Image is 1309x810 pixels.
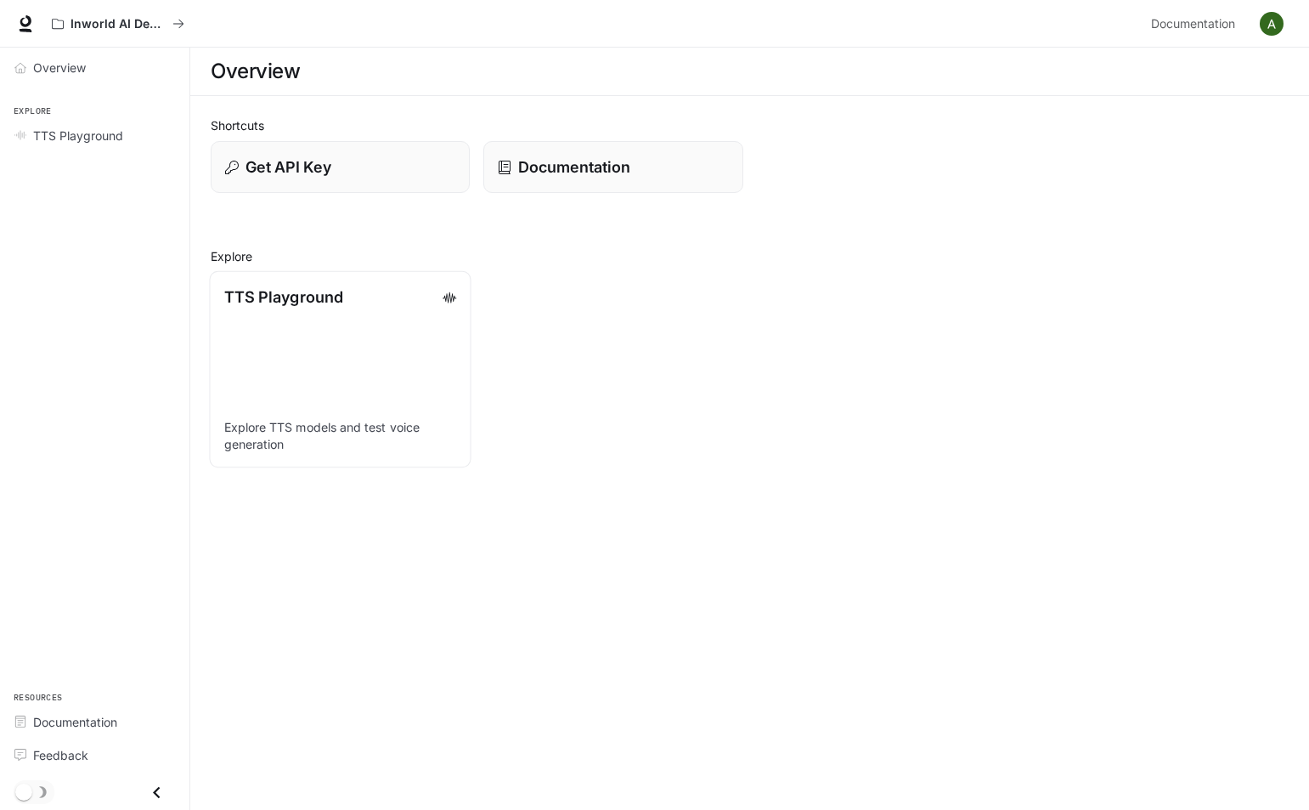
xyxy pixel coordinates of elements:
h1: Overview [211,54,300,88]
h2: Shortcuts [211,116,1289,134]
a: TTS PlaygroundExplore TTS models and test voice generation [209,271,471,467]
span: Overview [33,59,86,76]
button: Get API Key [211,141,470,193]
p: Explore TTS models and test voice generation [224,418,457,452]
span: Dark mode toggle [15,782,32,801]
span: TTS Playground [33,127,123,144]
button: All workspaces [44,7,192,41]
p: TTS Playground [224,286,343,309]
span: Documentation [33,713,117,731]
img: User avatar [1260,12,1284,36]
a: Documentation [483,141,742,193]
a: Documentation [7,707,183,737]
p: Inworld AI Demos [71,17,166,31]
span: Documentation [1151,14,1235,35]
a: TTS Playground [7,121,183,150]
a: Overview [7,53,183,82]
a: Documentation [1144,7,1248,41]
p: Documentation [518,156,630,178]
a: Feedback [7,740,183,770]
button: Close drawer [138,775,176,810]
h2: Explore [211,247,1289,265]
button: User avatar [1255,7,1289,41]
p: Get API Key [245,156,331,178]
span: Feedback [33,746,88,764]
